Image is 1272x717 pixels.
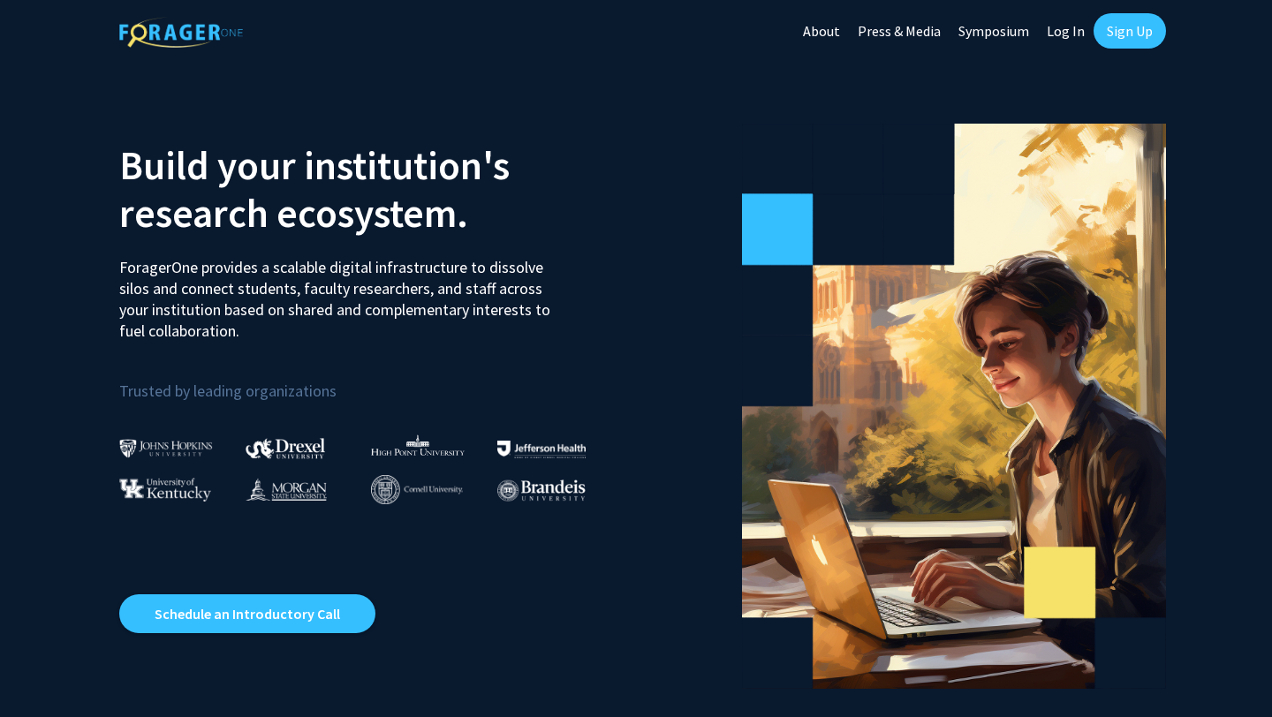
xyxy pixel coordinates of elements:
a: Sign Up [1094,13,1166,49]
img: Morgan State University [246,478,327,501]
img: High Point University [371,434,465,456]
img: Cornell University [371,475,463,504]
h2: Build your institution's research ecosystem. [119,141,623,237]
a: Opens in a new tab [119,594,375,633]
p: ForagerOne provides a scalable digital infrastructure to dissolve silos and connect students, fac... [119,244,563,342]
img: Johns Hopkins University [119,439,213,457]
img: University of Kentucky [119,478,211,502]
img: Drexel University [246,438,325,458]
img: Brandeis University [497,479,586,502]
img: Thomas Jefferson University [497,441,586,457]
p: Trusted by leading organizations [119,356,623,404]
img: ForagerOne Logo [119,17,243,48]
iframe: Chat [13,638,75,704]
